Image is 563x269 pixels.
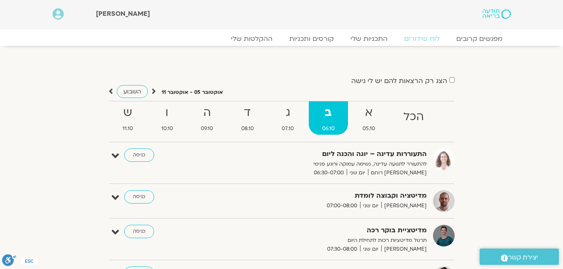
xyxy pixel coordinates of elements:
[188,124,227,133] span: 09.10
[117,85,148,98] a: השבוע
[223,236,427,245] p: תרגול מדיטציות רכות לתחילת היום
[390,101,437,135] a: הכל
[480,249,559,265] a: יצירת קשר
[110,101,147,135] a: ש11.10
[228,103,267,122] strong: ד
[508,252,538,263] span: יצירת קשר
[350,124,389,133] span: 05.10
[188,101,227,135] a: ה09.10
[324,245,360,254] span: 07:30-08:00
[124,148,154,162] a: כניסה
[351,77,447,85] label: הצג רק הרצאות להם יש לי גישה
[342,35,396,43] a: התכניות שלי
[148,124,186,133] span: 10.10
[381,245,427,254] span: [PERSON_NAME]
[228,101,267,135] a: ד08.10
[381,201,427,210] span: [PERSON_NAME]
[281,35,342,43] a: קורסים ותכניות
[223,160,427,168] p: להתעורר לתנועה עדינה, נשימה עמוקה ורוגע פנימי
[96,9,150,18] span: [PERSON_NAME]
[309,124,348,133] span: 06.10
[309,101,348,135] a: ב06.10
[324,201,360,210] span: 07:00-08:00
[223,225,427,236] strong: מדיטציית בוקר רכה
[350,101,389,135] a: א05.10
[124,225,154,238] a: כניסה
[269,103,308,122] strong: ג
[228,124,267,133] span: 08.10
[124,190,154,204] a: כניסה
[123,88,141,96] span: השבוע
[110,103,147,122] strong: ש
[53,35,511,43] nav: Menu
[360,201,381,210] span: יום שני
[311,168,347,177] span: 06:30-07:00
[448,35,511,43] a: מפגשים קרובים
[148,101,186,135] a: ו10.10
[390,108,437,126] strong: הכל
[396,35,448,43] a: לוח שידורים
[223,35,281,43] a: ההקלטות שלי
[188,103,227,122] strong: ה
[269,124,308,133] span: 07.10
[269,101,308,135] a: ג07.10
[148,103,186,122] strong: ו
[110,124,147,133] span: 11.10
[347,168,368,177] span: יום שני
[350,103,389,122] strong: א
[360,245,381,254] span: יום שני
[162,88,223,97] p: אוקטובר 05 - אוקטובר 11
[223,190,427,201] strong: מדיטציה וקבוצה לומדת
[368,168,427,177] span: [PERSON_NAME] רוחם
[309,103,348,122] strong: ב
[223,148,427,160] strong: התעוררות עדינה – יוגה והכנה ליום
